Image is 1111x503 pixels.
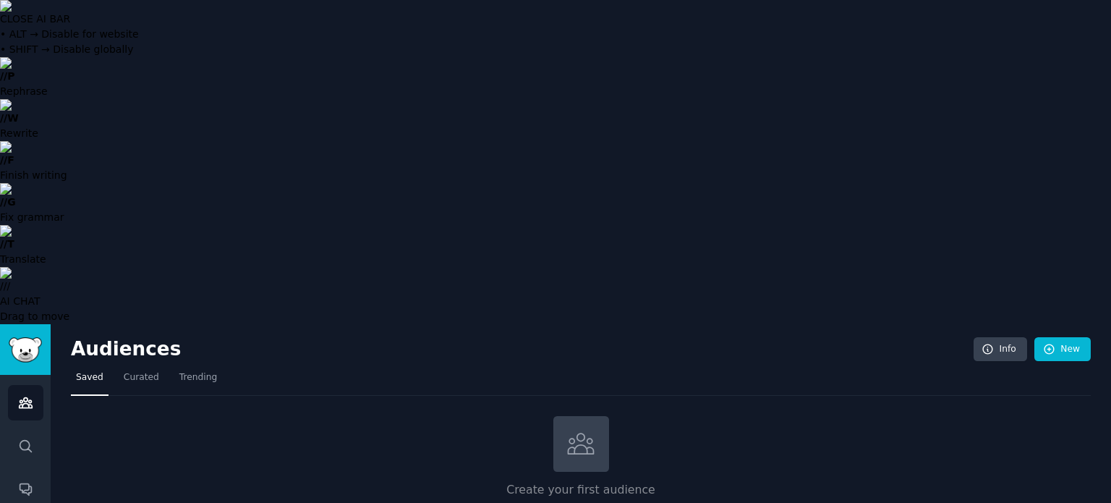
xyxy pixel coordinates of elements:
a: Curated [119,366,164,396]
a: Saved [71,366,108,396]
span: Curated [124,371,159,384]
h2: Create your first audience [257,481,905,499]
img: GummySearch logo [9,337,42,363]
span: Trending [179,371,217,384]
span: Saved [76,371,103,384]
a: New [1034,337,1091,362]
a: Trending [174,366,222,396]
h2: Audiences [71,338,974,361]
a: Info [974,337,1027,362]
